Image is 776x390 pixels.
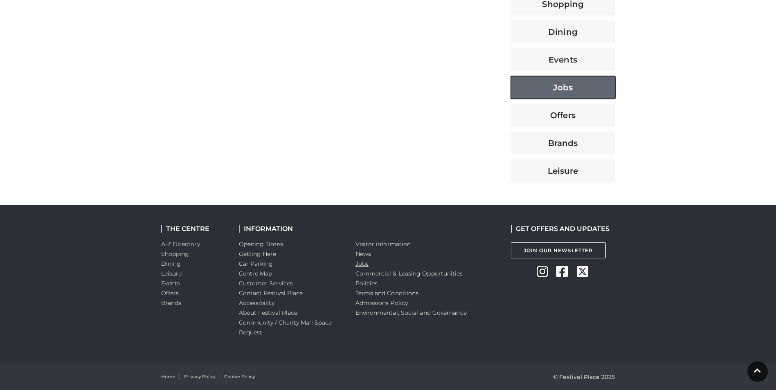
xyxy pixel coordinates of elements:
[355,260,369,267] a: Jobs
[511,48,615,71] button: Events
[355,270,463,277] a: Commercial & Leasing Opportunities
[161,280,180,287] a: Events
[553,372,615,382] p: © Festival Place 2025
[355,299,408,307] a: Admissions Policy
[239,280,293,287] a: Customer Services
[355,240,411,248] a: Visitor information
[239,250,277,258] a: Getting Here
[511,242,606,258] a: Join Our Newsletter
[239,309,298,316] a: About Festival Place
[239,240,283,248] a: Opening Times
[511,159,615,182] button: Leisure
[184,373,216,380] a: Privacy Policy
[239,319,332,336] a: Community / Charity Mall Space Request
[161,225,227,233] h2: THE CENTRE
[511,76,615,99] button: Jobs
[239,289,303,297] a: Contact Festival Place
[355,289,419,297] a: Terms and Conditions
[161,250,189,258] a: Shopping
[511,104,615,127] button: Offers
[511,225,610,233] h2: GET OFFERS AND UPDATES
[511,20,615,43] button: Dining
[161,373,175,380] a: Home
[161,260,181,267] a: Dining
[239,225,343,233] h2: INFORMATION
[239,270,272,277] a: Centre Map
[355,280,378,287] a: Policies
[224,373,255,380] a: Cookie Policy
[161,240,200,248] a: A-Z Directory
[161,299,182,307] a: Brands
[239,260,273,267] a: Car Parking
[161,289,179,297] a: Offers
[161,270,182,277] a: Leisure
[511,132,615,155] button: Brands
[239,299,274,307] a: Accessibility
[355,250,371,258] a: News
[355,309,467,316] a: Environmental, Social and Governance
